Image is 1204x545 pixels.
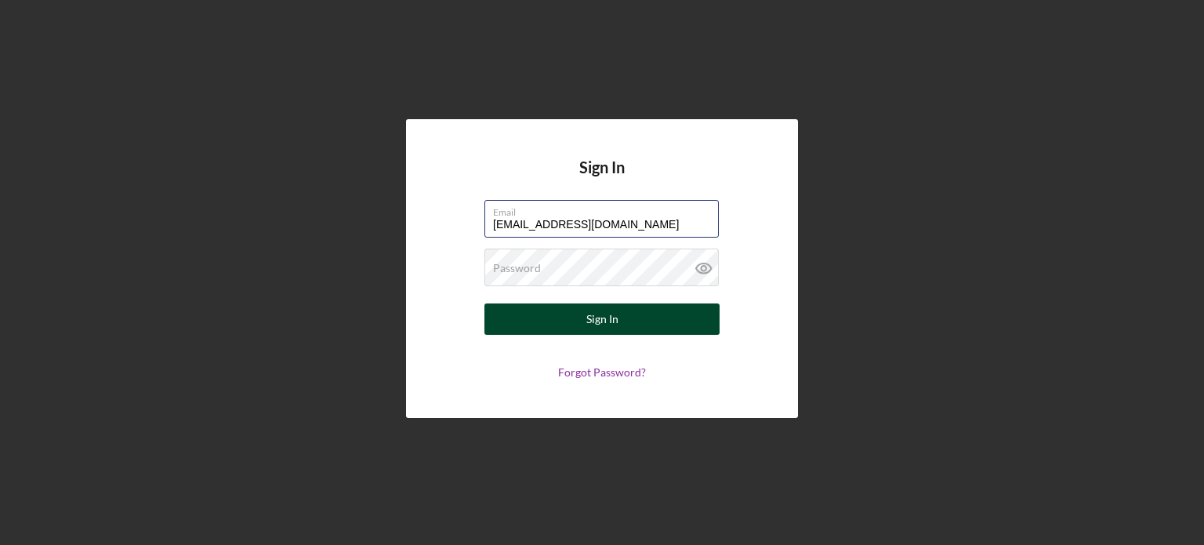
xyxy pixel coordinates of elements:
[484,303,720,335] button: Sign In
[558,365,646,379] a: Forgot Password?
[579,158,625,200] h4: Sign In
[586,303,618,335] div: Sign In
[493,262,541,274] label: Password
[493,201,719,218] label: Email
